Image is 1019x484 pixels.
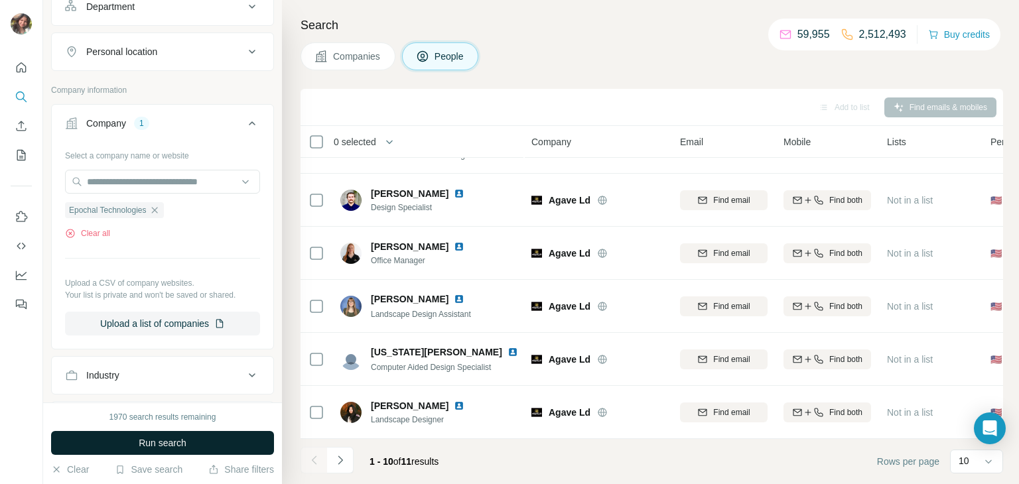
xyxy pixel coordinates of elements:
span: Agave Ld [549,353,590,366]
img: Avatar [340,190,362,211]
button: Navigate to next page [327,447,354,473]
span: [PERSON_NAME] [371,399,448,412]
span: Epochal Technologies [69,204,147,216]
button: Find email [680,296,768,316]
span: Find email [713,353,750,365]
button: Buy credits [928,25,990,44]
img: Logo of Agave Ld [531,248,542,259]
img: LinkedIn logo [454,188,464,199]
span: Not in a list [887,195,933,206]
button: Find both [783,190,871,210]
div: Personal location [86,45,157,58]
span: Lists [887,135,906,149]
button: Search [11,85,32,109]
div: Industry [86,369,119,382]
button: Find both [783,402,871,422]
span: Find email [713,194,750,206]
button: Find email [680,243,768,263]
button: Find both [783,243,871,263]
button: Dashboard [11,263,32,287]
p: Your list is private and won't be saved or shared. [65,289,260,301]
span: Find email [713,406,750,418]
button: Find both [783,296,871,316]
p: Upload a CSV of company websites. [65,277,260,289]
img: LinkedIn logo [454,400,464,411]
img: LinkedIn logo [454,241,464,252]
span: Find both [829,247,862,259]
span: Company [531,135,571,149]
button: Quick start [11,56,32,80]
button: Industry [52,359,273,391]
button: Find both [783,349,871,369]
button: Find email [680,402,768,422]
p: 10 [959,454,969,467]
span: Find both [829,194,862,206]
div: 1 [134,117,149,129]
div: Open Intercom Messenger [974,412,1006,444]
span: [PERSON_NAME] [371,292,448,306]
button: Save search [115,463,182,476]
img: Logo of Agave Ld [531,354,542,365]
button: Personal location [52,36,273,68]
img: LinkedIn logo [454,294,464,304]
span: Design Specialist [371,202,480,213]
span: People [435,50,465,63]
div: Select a company name or website [65,145,260,162]
span: 11 [401,456,412,467]
span: of [393,456,401,467]
img: Logo of Agave Ld [531,195,542,206]
img: Logo of Agave Ld [531,301,542,312]
button: Use Surfe API [11,234,32,258]
span: Not in a list [887,354,933,365]
span: Computer Aided Design Specialist [371,363,491,372]
span: Email [680,135,703,149]
span: Office Manager [371,255,480,267]
span: Agave Ld [549,247,590,260]
span: [PERSON_NAME] [371,240,448,253]
span: Landscape Designer [371,414,480,426]
span: Run search [139,436,186,450]
button: Use Surfe on LinkedIn [11,205,32,229]
span: 🇺🇸 [990,353,1002,366]
button: Clear all [65,227,110,239]
p: 59,955 [797,27,830,42]
img: Avatar [340,243,362,264]
span: Mobile [783,135,811,149]
button: Feedback [11,292,32,316]
span: 0 selected [334,135,376,149]
span: Construction Office Manager [371,151,472,160]
span: Find both [829,353,862,365]
span: Find both [829,406,862,418]
button: Clear [51,463,89,476]
span: Find both [829,300,862,312]
button: Find email [680,349,768,369]
span: 1 - 10 [370,456,393,467]
span: Find email [713,247,750,259]
span: [PERSON_NAME] [371,187,448,200]
span: Not in a list [887,248,933,259]
span: Companies [333,50,381,63]
span: 🇺🇸 [990,194,1002,207]
button: Share filters [208,463,274,476]
img: Avatar [340,349,362,370]
button: Enrich CSV [11,114,32,138]
span: Agave Ld [549,194,590,207]
img: Avatar [340,402,362,423]
span: Agave Ld [549,300,590,313]
p: 2,512,493 [859,27,906,42]
button: Run search [51,431,274,455]
span: Landscape Design Assistant [371,310,471,319]
div: Company [86,117,126,130]
span: results [370,456,439,467]
img: Avatar [340,296,362,317]
img: Logo of Agave Ld [531,407,542,418]
span: [US_STATE][PERSON_NAME] [371,345,502,359]
span: Not in a list [887,407,933,418]
p: Company information [51,84,274,96]
span: 🇺🇸 [990,247,1002,260]
span: 🇺🇸 [990,406,1002,419]
h4: Search [301,16,1003,34]
span: 🇺🇸 [990,300,1002,313]
img: LinkedIn logo [508,347,518,357]
span: Rows per page [877,455,939,468]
